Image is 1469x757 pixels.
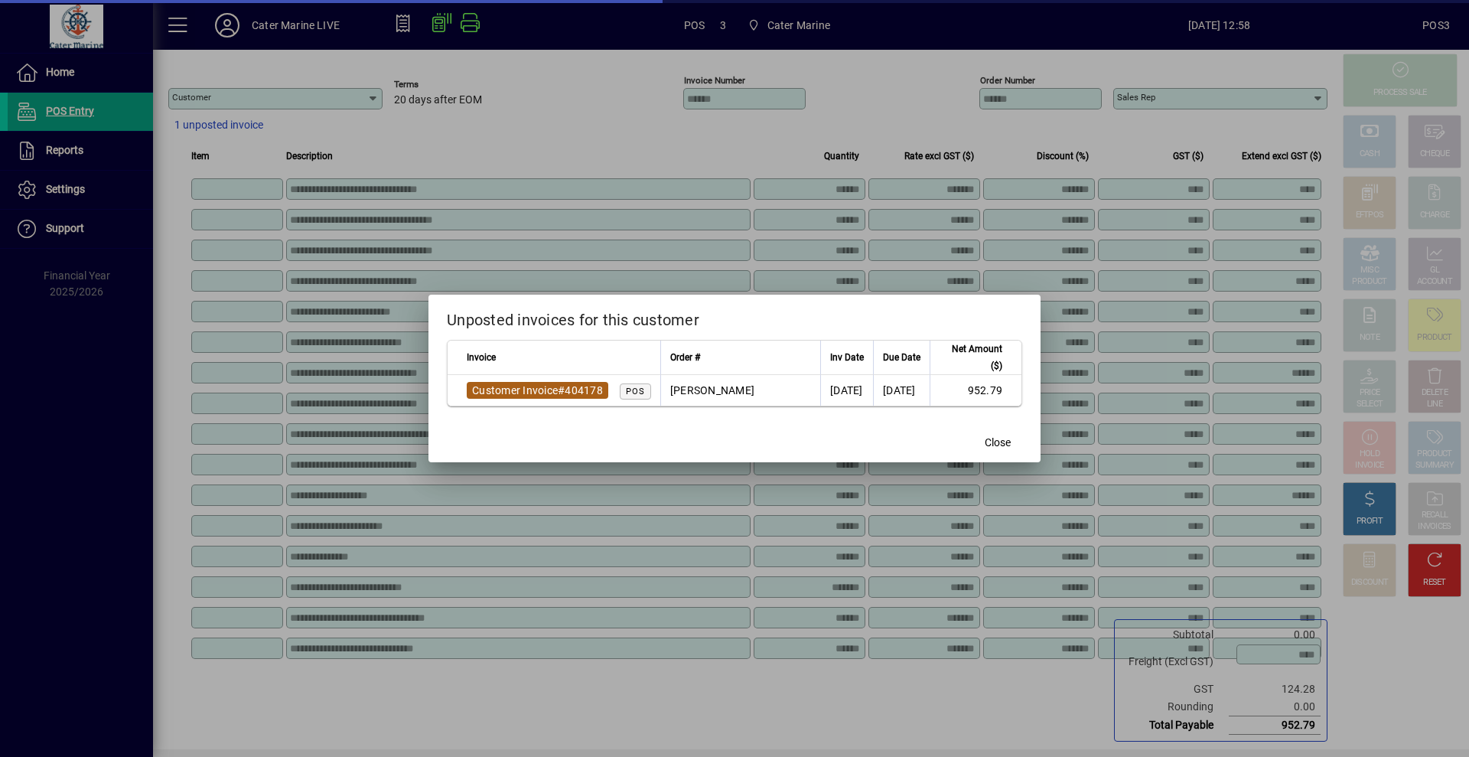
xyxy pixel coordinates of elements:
span: Order # [670,349,700,366]
button: Close [973,429,1022,456]
span: [PERSON_NAME] [670,384,754,396]
a: Customer Invoice#404178 [467,382,608,399]
td: 952.79 [930,375,1021,406]
span: Customer Invoice [472,384,558,396]
span: POS [626,387,645,396]
h2: Unposted invoices for this customer [428,295,1041,339]
span: Net Amount ($) [940,341,1002,374]
span: Invoice [467,349,496,366]
td: [DATE] [873,375,930,406]
span: Close [985,435,1011,451]
span: 404178 [565,384,603,396]
span: Inv Date [830,349,864,366]
td: [DATE] [820,375,873,406]
span: Due Date [883,349,920,366]
span: # [558,384,565,396]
